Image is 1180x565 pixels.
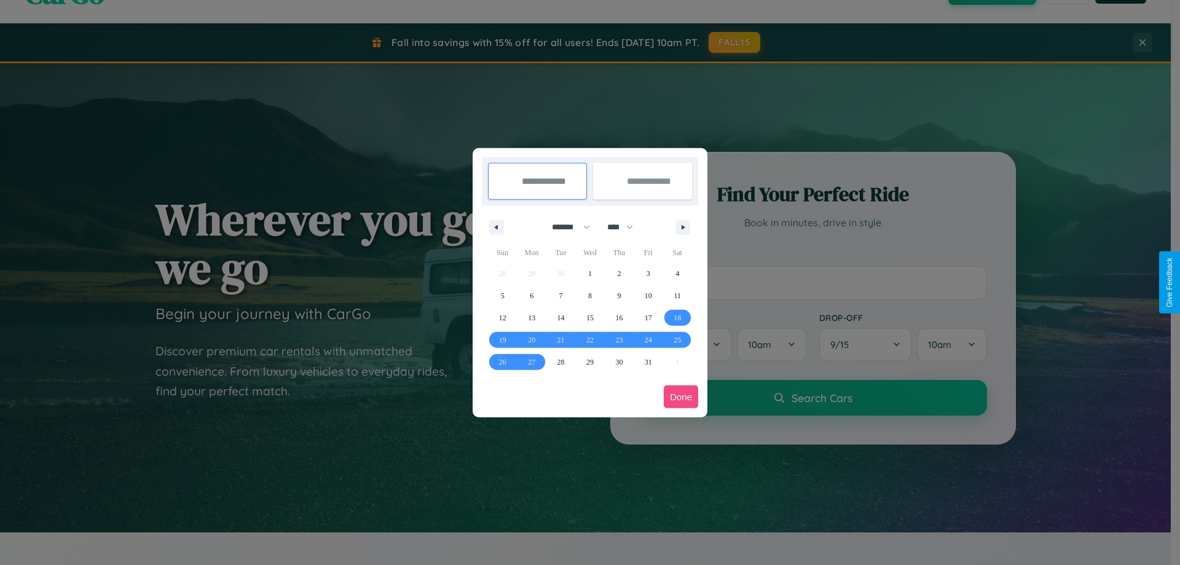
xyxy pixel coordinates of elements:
span: 28 [557,351,565,373]
span: 27 [528,351,535,373]
button: 17 [634,307,663,329]
span: 24 [645,329,652,351]
span: 7 [559,285,563,307]
span: 9 [617,285,621,307]
span: 11 [674,285,681,307]
button: 23 [605,329,634,351]
button: 24 [634,329,663,351]
span: 20 [528,329,535,351]
span: Mon [517,243,546,263]
button: 11 [663,285,692,307]
span: 26 [499,351,506,373]
span: 21 [557,329,565,351]
button: 16 [605,307,634,329]
span: 17 [645,307,652,329]
span: 3 [647,263,650,285]
button: 30 [605,351,634,373]
span: 16 [615,307,623,329]
button: 10 [634,285,663,307]
span: 18 [674,307,681,329]
span: 14 [557,307,565,329]
button: 15 [575,307,604,329]
span: 30 [615,351,623,373]
button: 27 [517,351,546,373]
span: Wed [575,243,604,263]
span: 13 [528,307,535,329]
button: 9 [605,285,634,307]
button: 1 [575,263,604,285]
span: 22 [586,329,594,351]
button: 4 [663,263,692,285]
button: 6 [517,285,546,307]
span: 25 [674,329,681,351]
button: 13 [517,307,546,329]
button: 2 [605,263,634,285]
button: 5 [488,285,517,307]
span: Tue [546,243,575,263]
span: 12 [499,307,506,329]
span: 10 [645,285,652,307]
button: Done [664,385,698,408]
button: 26 [488,351,517,373]
span: 6 [530,285,533,307]
span: 19 [499,329,506,351]
button: 31 [634,351,663,373]
button: 20 [517,329,546,351]
div: Give Feedback [1165,258,1174,307]
span: Thu [605,243,634,263]
button: 3 [634,263,663,285]
span: 4 [675,263,679,285]
span: 31 [645,351,652,373]
button: 21 [546,329,575,351]
button: 18 [663,307,692,329]
button: 12 [488,307,517,329]
span: 15 [586,307,594,329]
span: 8 [588,285,592,307]
span: 29 [586,351,594,373]
span: 5 [501,285,505,307]
button: 7 [546,285,575,307]
span: 2 [617,263,621,285]
span: Fri [634,243,663,263]
button: 25 [663,329,692,351]
span: 1 [588,263,592,285]
button: 28 [546,351,575,373]
button: 14 [546,307,575,329]
button: 8 [575,285,604,307]
span: 23 [615,329,623,351]
button: 22 [575,329,604,351]
button: 29 [575,351,604,373]
span: Sat [663,243,692,263]
button: 19 [488,329,517,351]
span: Sun [488,243,517,263]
